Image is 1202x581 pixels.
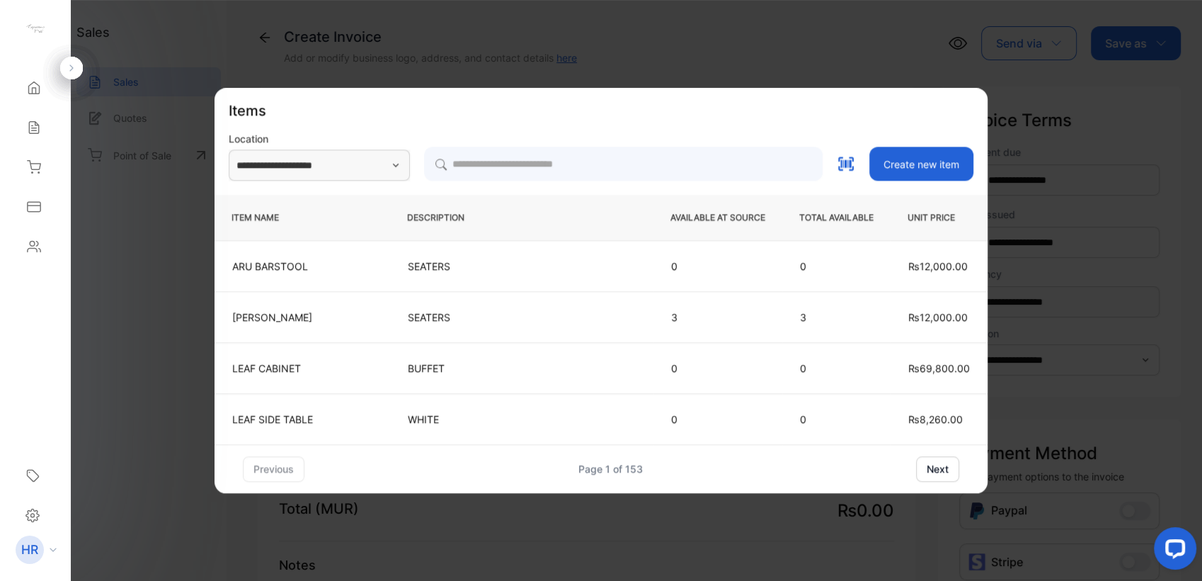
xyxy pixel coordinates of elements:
p: SEATERS [408,310,636,325]
p: AVAILABLE AT SOURCE [670,211,765,224]
p: ITEM NAME [231,211,373,224]
p: UNIT PRICE [908,211,971,224]
p: LEAF CABINET [232,361,372,376]
button: Create new item [869,147,973,181]
p: [PERSON_NAME] [232,310,372,325]
p: 0 [671,259,765,273]
div: Page 1 of 153 [578,461,643,476]
p: LEAF SIDE TABLE [232,412,372,427]
p: DESCRIPTION [407,211,636,224]
span: ₨69,800.00 [908,362,970,374]
p: 0 [800,361,873,376]
span: ₨12,000.00 [908,311,968,323]
p: BUFFET [408,361,636,376]
iframe: LiveChat chat widget [1143,521,1202,581]
p: TOTAL AVAILABLE [799,211,874,224]
img: logo [25,18,46,40]
p: 0 [671,412,765,427]
button: previous [243,456,304,482]
p: 0 [800,259,873,273]
span: ₨12,000.00 [908,260,968,272]
p: 0 [671,361,765,376]
p: SEATERS [408,259,636,273]
p: WHITE [408,412,636,427]
p: 3 [800,310,873,325]
p: 3 [671,310,765,325]
button: next [916,456,959,482]
p: 0 [800,412,873,427]
p: Items [229,100,266,121]
p: HR [21,541,38,559]
p: ARU BARSTOOL [232,259,372,273]
span: ₨8,260.00 [908,413,963,425]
